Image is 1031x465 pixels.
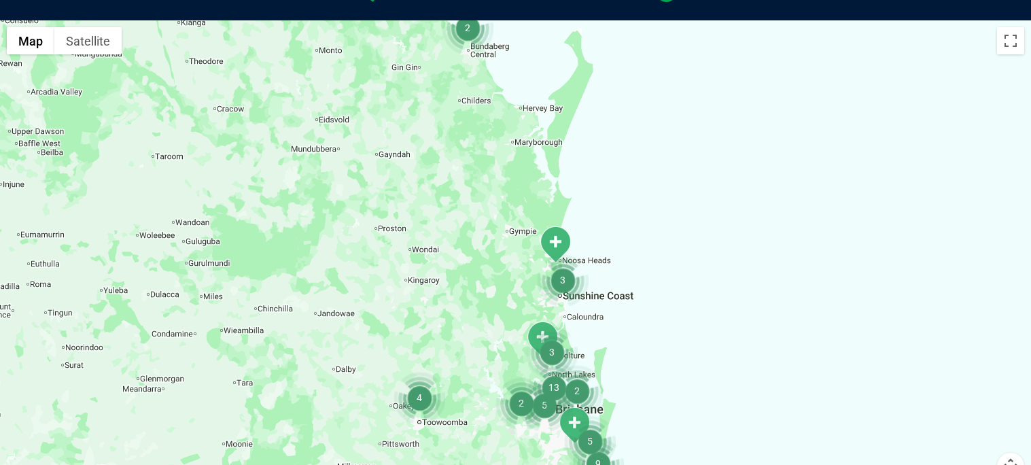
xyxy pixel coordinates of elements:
div: Morayfield [525,321,559,358]
button: Show satellite imagery [54,27,122,54]
div: 4 [394,372,445,424]
div: 2 [551,365,603,417]
button: Show street map [7,27,54,54]
button: Toggle fullscreen view [997,27,1024,54]
div: 3 [537,254,589,306]
div: Noosa Civic [538,226,572,263]
div: 2 [495,377,547,429]
div: 2 [442,2,493,54]
div: 3 [526,326,578,378]
div: 13 [528,362,580,413]
div: 5 [519,379,570,431]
